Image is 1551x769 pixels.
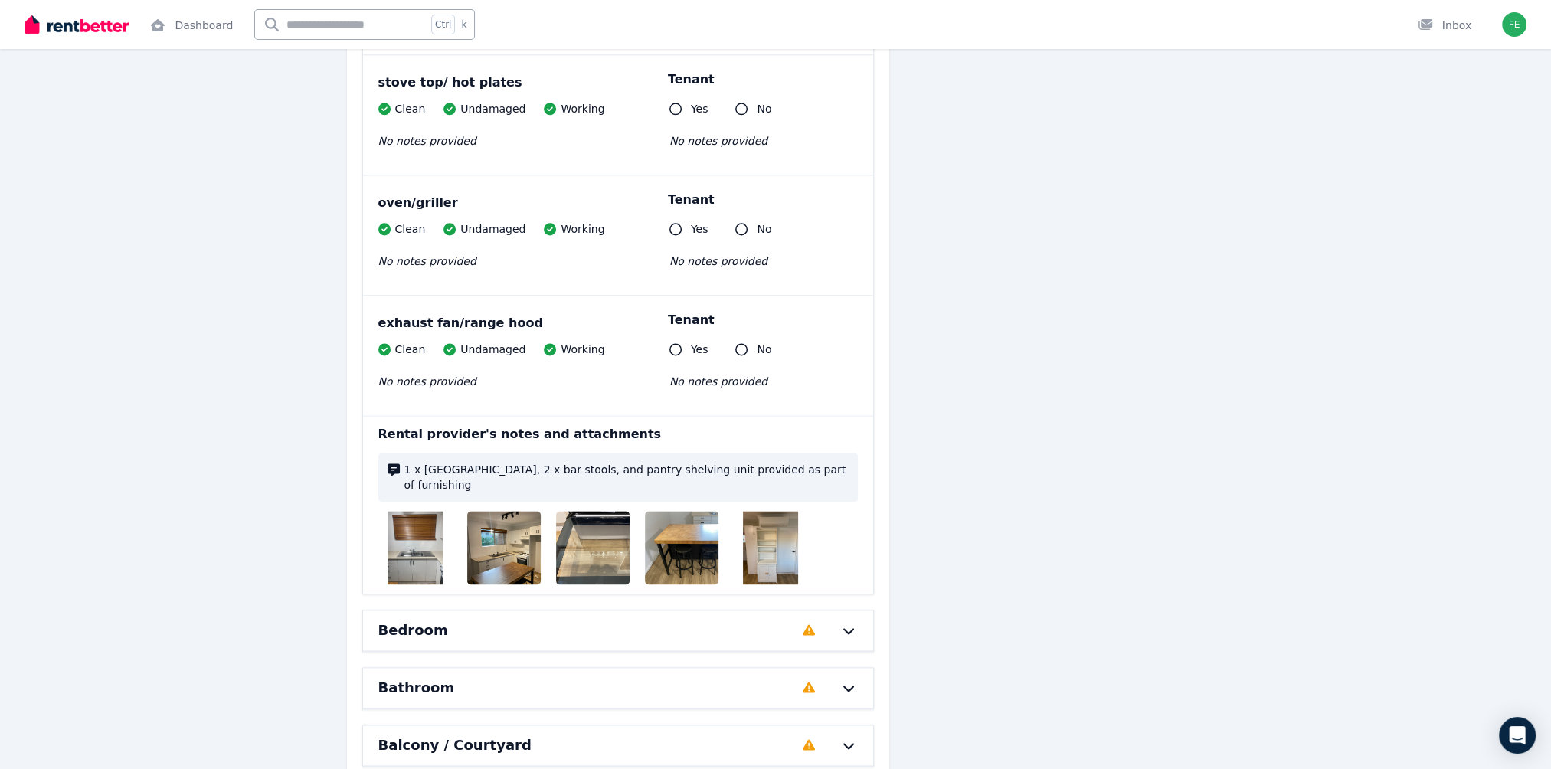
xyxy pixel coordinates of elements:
[395,221,426,237] span: Clean
[25,13,129,36] img: RentBetter
[460,221,525,237] span: Undamaged
[378,255,476,267] span: No notes provided
[1418,18,1471,33] div: Inbox
[691,221,708,237] span: Yes
[378,425,858,443] p: Rental provider's notes and attachments
[669,135,767,147] span: No notes provided
[691,101,708,116] span: Yes
[561,221,604,237] span: Working
[757,101,771,116] span: No
[378,735,532,756] h6: Balcony / Courtyard
[388,511,443,584] img: 9dd6dab1faae488a7f53f4fad801e455.jpg
[431,15,455,34] span: Ctrl
[467,511,565,584] img: 8b52b767cfc8d3d825b63eb5bd9be810.jpg
[378,194,858,212] div: oven/griller
[378,677,455,699] h6: Bathroom
[669,375,767,388] span: No notes provided
[668,191,715,209] p: Tenant
[668,70,715,89] p: Tenant
[460,342,525,357] span: Undamaged
[378,314,858,332] div: exhaust fan/range hood
[561,342,604,357] span: Working
[378,74,858,92] div: stove top/ hot plates
[645,511,743,584] img: 9e5c01423856572f059b1eab8fec0fb9.jpg
[561,101,604,116] span: Working
[669,255,767,267] span: No notes provided
[395,342,426,357] span: Clean
[757,221,771,237] span: No
[378,620,448,641] h6: Bedroom
[757,342,771,357] span: No
[460,101,525,116] span: Undamaged
[556,511,654,584] img: 716273a22954e982354161a803209f4e.jpg
[378,375,476,388] span: No notes provided
[378,135,476,147] span: No notes provided
[395,101,426,116] span: Clean
[743,511,798,584] img: 9a5b6f7631fe7b681fcc63ef4adafaff.jpg
[404,462,849,492] span: 1 x [GEOGRAPHIC_DATA], 2 x bar stools, and pantry shelving unit provided as part of furnishing
[1502,12,1526,37] img: Fergus Geary
[668,311,715,329] p: Tenant
[691,342,708,357] span: Yes
[461,18,466,31] span: k
[1499,717,1536,754] div: Open Intercom Messenger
